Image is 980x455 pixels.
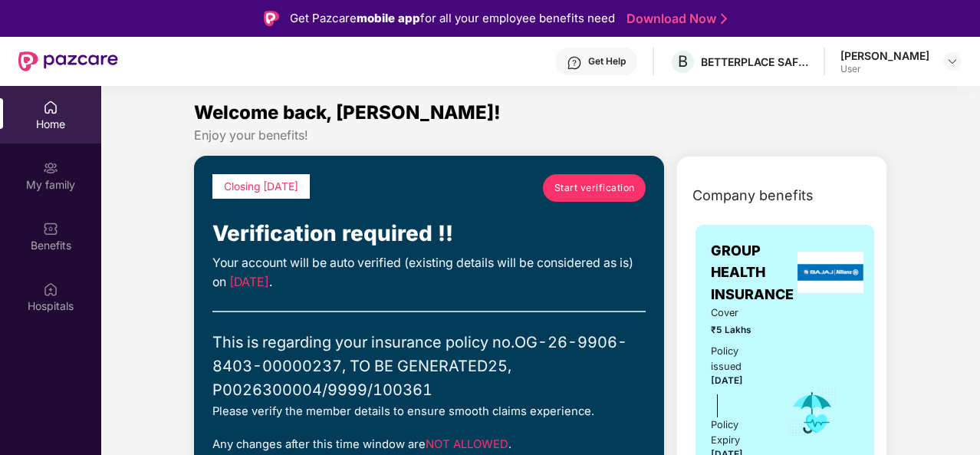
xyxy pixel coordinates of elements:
span: NOT ALLOWED [426,437,508,451]
div: Get Help [588,55,626,68]
img: svg+xml;base64,PHN2ZyB3aWR0aD0iMjAiIGhlaWdodD0iMjAiIHZpZXdCb3g9IjAgMCAyMCAyMCIgZmlsbD0ibm9uZSIgeG... [43,160,58,176]
img: New Pazcare Logo [18,51,118,71]
div: BETTERPLACE SAFETY SOLUTIONS PRIVATE LIMITED [701,54,808,69]
img: svg+xml;base64,PHN2ZyBpZD0iSG9tZSIgeG1sbnM9Imh0dHA6Ly93d3cudzMub3JnLzIwMDAvc3ZnIiB3aWR0aD0iMjAiIG... [43,100,58,115]
span: [DATE] [711,375,743,386]
strong: mobile app [357,11,420,25]
span: Start verification [554,180,635,195]
span: ₹5 Lakhs [711,323,767,338]
span: Company benefits [692,185,814,206]
span: Closing [DATE] [224,180,298,193]
img: Logo [264,11,279,26]
img: Stroke [721,11,727,27]
span: GROUP HEALTH INSURANCE [711,240,794,305]
div: This is regarding your insurance policy no. OG-26-9906-8403-00000237, TO BE GENERATED25, P0026300... [212,331,646,402]
span: Welcome back, [PERSON_NAME]! [194,101,501,124]
span: [DATE] [229,275,269,289]
div: Enjoy your benefits! [194,127,887,143]
img: svg+xml;base64,PHN2ZyBpZD0iQmVuZWZpdHMiIHhtbG5zPSJodHRwOi8vd3d3LnczLm9yZy8yMDAwL3N2ZyIgd2lkdGg9Ij... [43,221,58,236]
div: Get Pazcare for all your employee benefits need [290,9,615,28]
img: icon [788,387,837,438]
div: Policy issued [711,344,767,374]
div: Your account will be auto verified (existing details will be considered as is) on . [212,254,646,292]
div: User [840,63,929,75]
div: Please verify the member details to ensure smooth claims experience. [212,403,646,420]
div: [PERSON_NAME] [840,48,929,63]
span: Cover [711,305,767,321]
div: Verification required !! [212,217,646,251]
img: insurerLogo [797,252,863,293]
img: svg+xml;base64,PHN2ZyBpZD0iRHJvcGRvd24tMzJ4MzIiIHhtbG5zPSJodHRwOi8vd3d3LnczLm9yZy8yMDAwL3N2ZyIgd2... [946,55,959,68]
span: B [678,52,688,71]
div: Policy Expiry [711,417,767,448]
a: Start verification [543,174,646,202]
img: svg+xml;base64,PHN2ZyBpZD0iSG9zcGl0YWxzIiB4bWxucz0iaHR0cDovL3d3dy53My5vcmcvMjAwMC9zdmciIHdpZHRoPS... [43,282,58,297]
a: Download Now [626,11,722,27]
img: svg+xml;base64,PHN2ZyBpZD0iSGVscC0zMngzMiIgeG1sbnM9Imh0dHA6Ly93d3cudzMub3JnLzIwMDAvc3ZnIiB3aWR0aD... [567,55,582,71]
